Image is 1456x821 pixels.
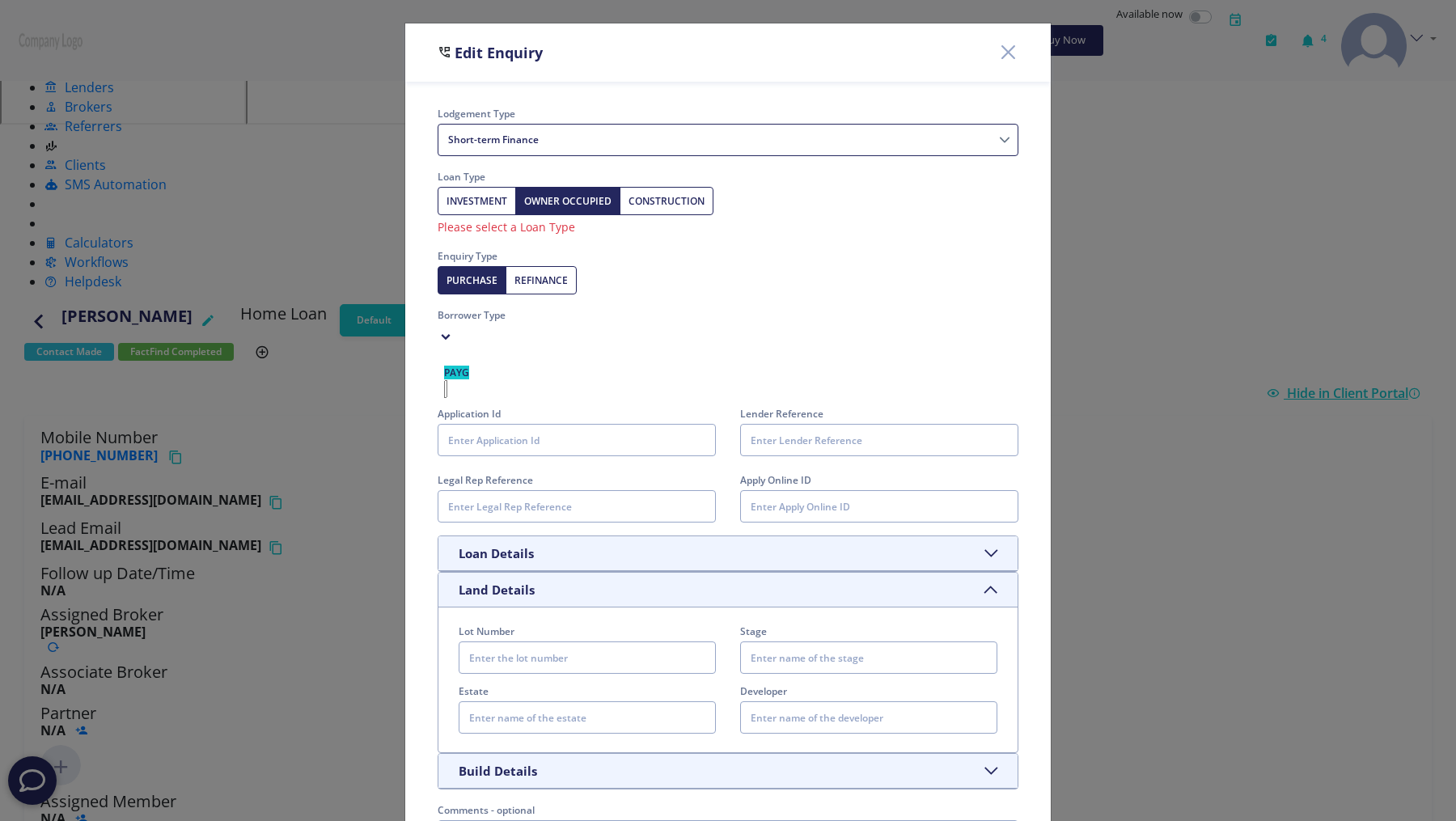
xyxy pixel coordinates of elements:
h5: Loan Details [459,546,534,561]
h5: Land Details [459,582,535,597]
input: Enter Application Id [438,424,716,456]
span: Refinance [514,273,568,287]
input: Enter Lender Reference [740,424,1018,456]
div: Please select a Loan Type [438,218,1018,235]
input: Enter the lot number [459,641,716,674]
span: Owner Occupied [524,194,612,208]
label: Apply Online ID [740,472,811,488]
input: Enter Legal Rep Reference [438,490,716,523]
input: Select option [444,380,447,398]
legend: Comments - optional [438,802,1018,818]
label: Lodgement Type [438,106,1018,121]
label: Borrower Type [438,307,1018,323]
label: Loan Type [438,169,1018,184]
input: Enter name of the estate [459,701,716,734]
span: Purchase [447,273,497,287]
h5: Edit Enquiry [455,43,543,62]
label: Enquiry Type [438,248,716,264]
label: Lot Number [459,624,514,639]
label: Estate [459,683,489,699]
span: Construction [629,194,705,208]
label: Application Id [438,406,501,421]
input: Enter name of the stage [740,641,997,674]
label: Stage [740,624,767,639]
input: Enter name of the developer [740,701,997,734]
input: Enter Apply Online ID [740,490,1018,523]
span: PAYG [444,366,469,379]
h5: Build Details [459,764,537,778]
label: Lender Reference [740,406,823,421]
label: Developer [740,683,787,699]
label: Legal Rep Reference [438,472,533,488]
span: Investment [447,194,507,208]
